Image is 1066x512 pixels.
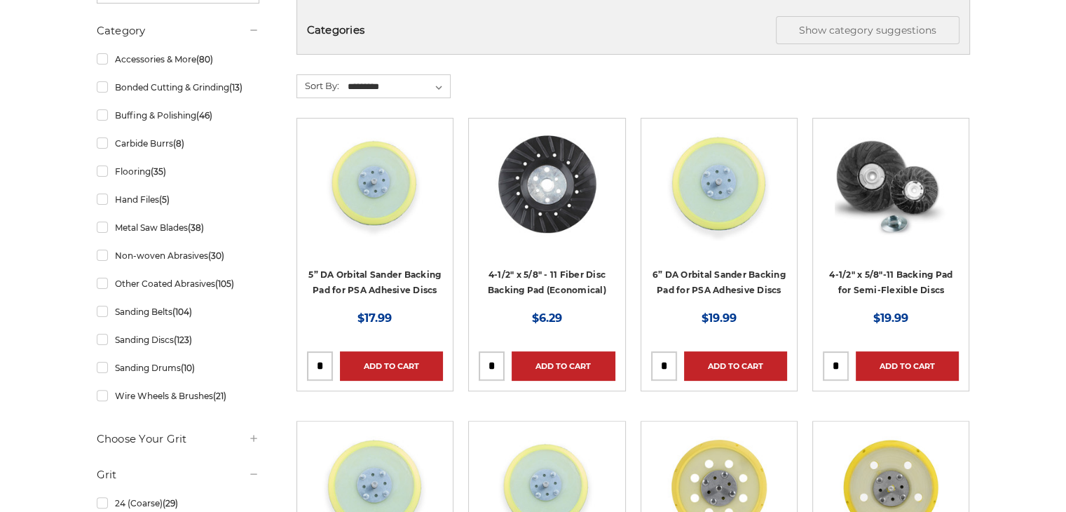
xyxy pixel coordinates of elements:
img: 5” DA Orbital Sander Backing Pad for PSA Adhesive Discs [319,128,431,241]
a: 4-1/2" x 5/8"-11 Backing Pad for Semi-Flexible Discs [823,128,959,264]
a: 5” DA Orbital Sander Backing Pad for PSA Adhesive Discs [307,128,443,264]
h5: Categories [307,16,959,44]
img: 4-1/2" x 5/8"-11 Backing Pad for Semi-Flexible Discs [835,128,947,241]
a: Bonded Cutting & Grinding(13) [97,75,259,100]
span: $6.29 [532,311,562,325]
span: (80) [196,54,212,65]
select: Sort By: [346,76,450,97]
a: 4-1/2" x 5/8" - 11 Fiber Disc Backing Pad (Economical) [488,269,606,296]
a: Non-woven Abrasives(30) [97,243,259,268]
a: Other Coated Abrasives(105) [97,271,259,296]
span: (105) [214,278,233,289]
a: Buffing & Polishing(46) [97,103,259,128]
a: Carbide Burrs(8) [97,131,259,156]
a: 5” DA Orbital Sander Backing Pad for PSA Adhesive Discs [308,269,441,296]
span: (21) [212,391,226,401]
img: Resin disc backing pad measuring 4 1/2 inches, an essential grinder accessory from Empire Abrasives [491,128,603,241]
span: (5) [158,194,169,205]
span: (29) [162,498,177,508]
span: $19.99 [873,311,908,325]
span: (46) [196,110,212,121]
a: 6” DA Orbital Sander Backing Pad for PSA Adhesive Discs [652,269,786,296]
a: Add to Cart [340,351,443,381]
span: (10) [180,363,194,373]
span: (35) [150,166,165,177]
a: Wire Wheels & Brushes(21) [97,384,259,408]
span: $17.99 [357,311,392,325]
span: (13) [228,82,242,93]
a: Sanding Belts(104) [97,299,259,324]
span: $19.99 [702,311,737,325]
button: Show category suggestions [776,16,959,44]
a: Resin disc backing pad measuring 4 1/2 inches, an essential grinder accessory from Empire Abrasives [479,128,615,264]
a: Metal Saw Blades(38) [97,215,259,240]
h5: Category [97,22,259,39]
span: (123) [173,335,191,345]
a: Sanding Discs(123) [97,328,259,352]
a: Sanding Drums(10) [97,356,259,380]
a: Hand Files(5) [97,187,259,212]
a: Flooring(35) [97,159,259,184]
a: Add to Cart [856,351,959,381]
img: 6” DA Orbital Sander Backing Pad for PSA Adhesive Discs [663,128,775,241]
a: Add to Cart [684,351,787,381]
span: (8) [172,138,184,149]
a: Accessories & More(80) [97,47,259,72]
label: Sort By: [297,75,339,96]
a: 4-1/2" x 5/8"-11 Backing Pad for Semi-Flexible Discs [829,269,952,296]
span: (38) [187,222,203,233]
h5: Grit [97,466,259,483]
h5: Choose Your Grit [97,431,259,447]
span: (104) [172,306,191,317]
span: (30) [207,250,224,261]
a: Add to Cart [512,351,615,381]
a: 6” DA Orbital Sander Backing Pad for PSA Adhesive Discs [651,128,787,264]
